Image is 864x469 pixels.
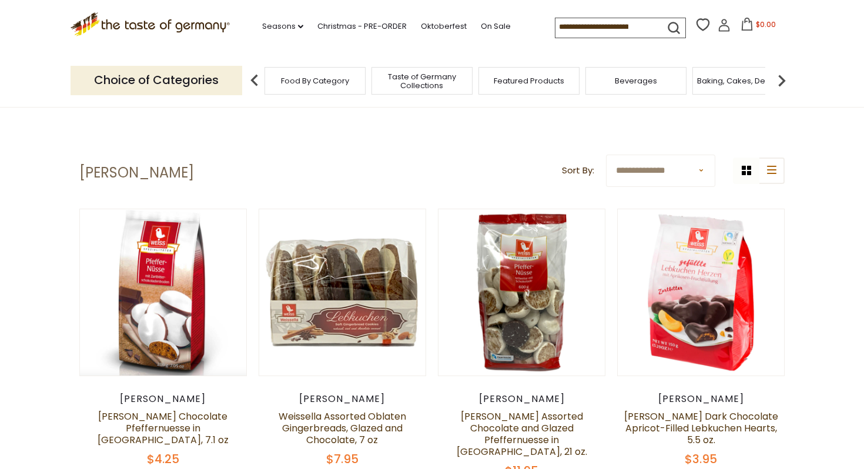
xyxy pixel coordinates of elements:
a: Food By Category [281,76,349,85]
h1: [PERSON_NAME] [79,164,194,182]
img: next arrow [770,69,793,92]
a: Christmas - PRE-ORDER [317,20,407,33]
button: $0.00 [733,18,783,35]
span: $7.95 [326,451,359,467]
label: Sort By: [562,163,594,178]
img: Weiss [438,209,605,376]
a: Beverages [615,76,657,85]
a: Baking, Cakes, Desserts [697,76,788,85]
div: [PERSON_NAME] [438,393,605,405]
a: [PERSON_NAME] Chocolate Pfeffernuesse in [GEOGRAPHIC_DATA], 7.1 oz [98,410,229,447]
img: previous arrow [243,69,266,92]
div: [PERSON_NAME] [259,393,426,405]
img: Weissella [259,209,426,376]
a: Weissella Assorted Oblaten Gingerbreads, Glazed and Chocolate, 7 oz [279,410,406,447]
p: Choice of Categories [71,66,242,95]
img: Weiss [618,209,784,376]
a: Featured Products [494,76,564,85]
a: Taste of Germany Collections [375,72,469,90]
img: Weiss [80,209,246,376]
span: $3.95 [685,451,717,467]
a: On Sale [481,20,511,33]
span: $0.00 [756,19,776,29]
a: Oktoberfest [421,20,467,33]
div: [PERSON_NAME] [617,393,785,405]
a: Seasons [262,20,303,33]
span: $4.25 [147,451,179,467]
a: [PERSON_NAME] Dark Chocolate Apricot-Filled Lebkuchen Hearts, 5.5 oz. [624,410,778,447]
a: [PERSON_NAME] Assorted Chocolate and Glazed Pfeffernuesse in [GEOGRAPHIC_DATA], 21 oz. [457,410,587,458]
div: [PERSON_NAME] [79,393,247,405]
